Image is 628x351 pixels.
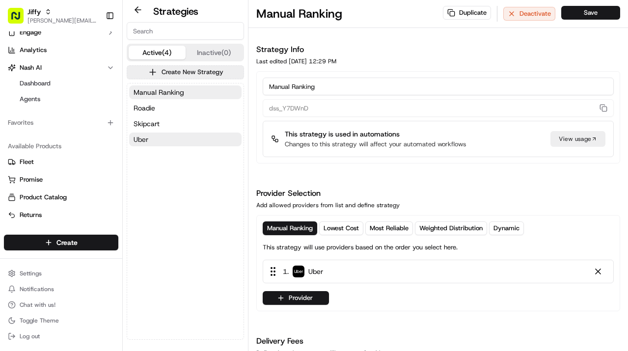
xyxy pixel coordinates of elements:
div: 1 . [267,266,323,277]
button: Inactive (0) [186,46,243,59]
h1: Strategy Info [256,44,336,55]
span: Dashboard [20,79,51,88]
button: Create [4,235,118,250]
span: Agents [20,95,40,104]
button: Notifications [4,282,118,296]
span: Roadie [134,103,155,113]
span: Create [56,238,78,247]
span: Chat with us! [20,301,55,309]
span: Returns [20,211,42,219]
button: Provider [263,291,329,305]
h1: Provider Selection [256,188,400,199]
button: Start new chat [167,97,179,108]
span: API Documentation [93,142,158,152]
span: Analytics [20,46,47,54]
a: Returns [8,211,114,219]
div: Start new chat [33,94,161,104]
a: Powered byPylon [69,166,119,174]
button: Most Reliable [365,221,413,235]
button: Manual Ranking [129,85,242,99]
span: Manual Ranking [267,224,313,233]
button: Roadie [129,101,242,115]
span: Notifications [20,285,54,293]
button: Uber [129,133,242,146]
div: Available Products [4,138,118,154]
div: 📗 [10,143,18,151]
a: Product Catalog [8,193,114,202]
div: Favorites [4,115,118,131]
span: Pylon [98,166,119,174]
span: Dynamic [493,224,519,233]
button: Weighted Distribution [415,221,487,235]
span: Skipcart [134,119,160,129]
a: 📗Knowledge Base [6,138,79,156]
button: Save [561,6,620,20]
span: Manual Ranking [134,87,184,97]
div: We're available if you need us! [33,104,124,111]
button: Product Catalog [4,189,118,205]
p: Welcome 👋 [10,39,179,55]
button: Create New Strategy [127,65,244,79]
img: 1736555255976-a54dd68f-1ca7-489b-9aae-adbdc363a1c4 [10,94,27,111]
button: Manual Ranking [263,221,317,235]
button: [PERSON_NAME][EMAIL_ADDRESS][DOMAIN_NAME] [27,17,98,25]
button: Active (4) [129,46,186,59]
h1: Manual Ranking [256,6,342,22]
a: Analytics [4,42,118,58]
button: Deactivate [503,7,555,21]
span: Engage [20,28,41,37]
button: Engage [4,25,118,40]
button: Fleet [4,154,118,170]
button: Returns [4,207,118,223]
span: Uber [308,267,323,276]
span: Fleet [20,158,34,166]
p: This strategy is used in automations [285,129,466,139]
div: Last edited [DATE] 12:29 PM [256,57,336,65]
h2: Strategies [153,4,198,18]
span: Lowest Cost [324,224,359,233]
button: Dynamic [489,221,524,235]
img: uber-new-logo.jpeg [293,266,304,277]
button: Nash AI [4,60,118,76]
button: Settings [4,267,118,280]
img: Nash [10,10,29,29]
span: Nash AI [20,63,42,72]
button: Skipcart [129,117,242,131]
button: Lowest Cost [319,221,363,235]
div: 1. Uber [263,260,614,283]
input: Search [127,22,244,40]
button: Toggle Theme [4,314,118,327]
span: Weighted Distribution [419,224,483,233]
a: Fleet [8,158,114,166]
div: 💻 [83,143,91,151]
a: Agents [16,92,107,106]
button: Jiffy [27,7,41,17]
span: Log out [20,332,40,340]
span: Most Reliable [370,224,409,233]
span: Knowledge Base [20,142,75,152]
span: Promise [20,175,43,184]
button: Log out [4,329,118,343]
span: Uber [134,135,148,144]
a: Promise [8,175,114,184]
button: Jiffy[PERSON_NAME][EMAIL_ADDRESS][DOMAIN_NAME] [4,4,102,27]
a: Dashboard [16,77,107,90]
a: 💻API Documentation [79,138,162,156]
input: Got a question? Start typing here... [26,63,177,74]
p: Changes to this strategy will affect your automated workflows [285,140,466,149]
span: Product Catalog [20,193,67,202]
p: This strategy will use providers based on the order you select here. [263,243,458,252]
button: Duplicate [443,6,491,20]
a: View usage [550,131,605,147]
span: Toggle Theme [20,317,59,324]
div: Add allowed providers from list and define strategy [256,201,400,209]
button: Promise [4,172,118,188]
